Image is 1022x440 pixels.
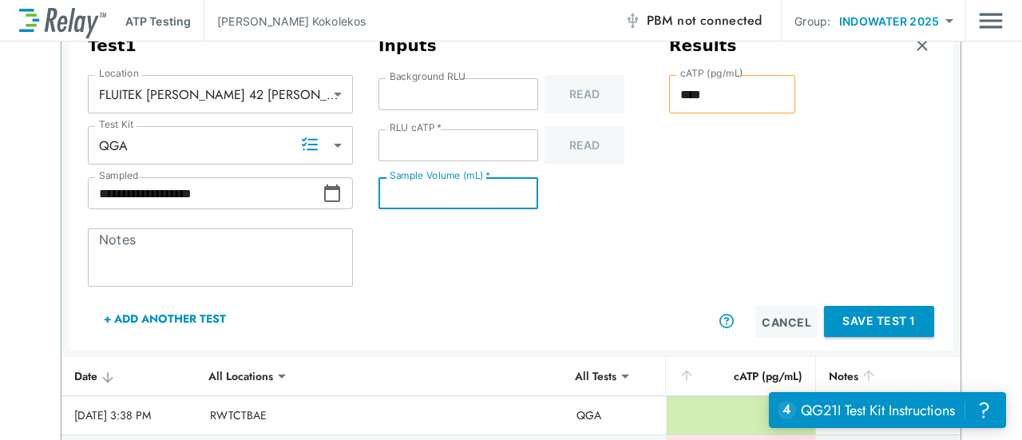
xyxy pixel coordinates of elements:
[979,6,1003,36] button: Main menu
[679,367,802,386] div: cATP (pg/mL)
[61,357,197,396] th: Date
[669,36,737,56] h3: Results
[88,299,242,338] button: + Add Another Test
[564,396,667,434] td: QGA
[217,13,366,30] p: [PERSON_NAME] Kokolekos
[88,78,353,110] div: FLUITEK [PERSON_NAME] 42 [PERSON_NAME] C3
[19,4,106,38] img: LuminUltra Relay
[680,68,743,79] label: cATP (pg/mL)
[390,122,442,133] label: RLU cATP
[390,170,490,181] label: Sample Volume (mL)
[564,360,628,392] div: All Tests
[624,13,640,29] img: Offline Icon
[74,407,184,423] div: [DATE] 3:38 PM
[794,13,830,30] p: Group:
[755,306,818,338] button: Cancel
[914,38,930,54] img: Remove
[88,36,353,56] h3: Test 1
[679,407,802,423] div: 0.70
[99,170,139,181] label: Sampled
[99,119,134,130] label: Test Kit
[979,6,1003,36] img: Drawer Icon
[88,129,353,161] div: QGA
[618,5,769,37] button: PBM not connected
[99,68,139,79] label: Location
[125,13,191,30] p: ATP Testing
[378,36,644,56] h3: Inputs
[829,367,901,386] div: Notes
[647,10,763,32] span: PBM
[197,360,284,392] div: All Locations
[824,306,934,337] button: Save Test 1
[390,71,465,82] label: Background RLU
[677,11,762,30] span: not connected
[88,177,323,209] input: Choose date, selected date is Sep 16, 2025
[769,392,1006,428] iframe: Resource center
[197,396,564,434] td: RWTCTBAE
